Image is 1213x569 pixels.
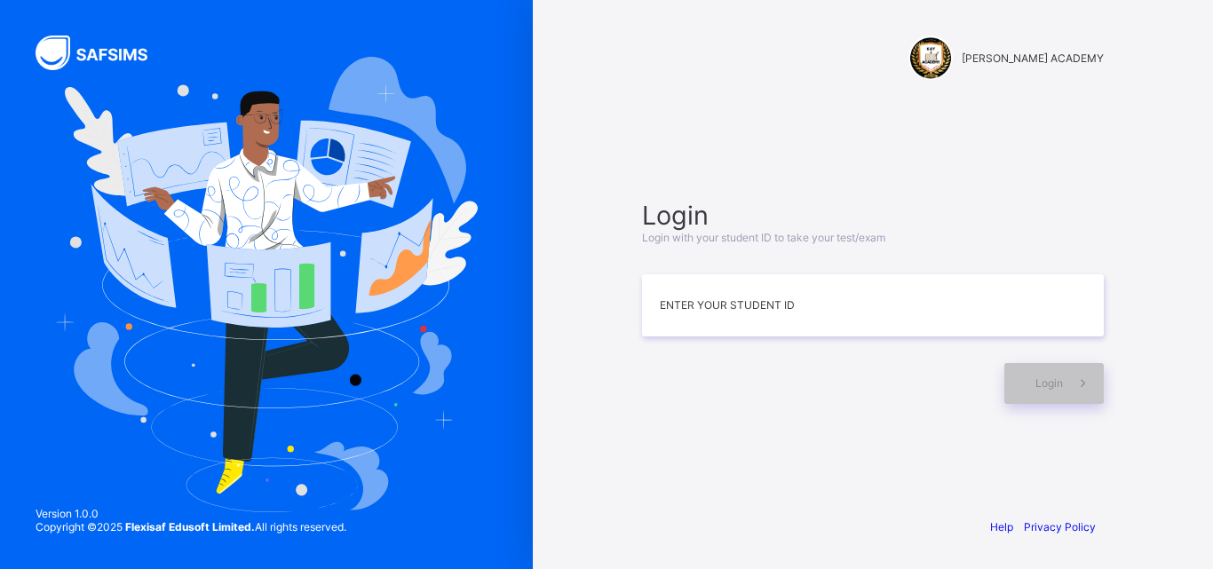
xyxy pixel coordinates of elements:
span: Login with your student ID to take your test/exam [642,231,885,244]
span: Login [1035,376,1063,390]
span: Version 1.0.0 [36,507,346,520]
img: SAFSIMS Logo [36,36,169,70]
a: Help [990,520,1013,533]
span: [PERSON_NAME] ACADEMY [962,51,1104,65]
img: Hero Image [55,57,478,511]
strong: Flexisaf Edusoft Limited. [125,520,255,533]
span: Login [642,200,1104,231]
a: Privacy Policy [1024,520,1096,533]
span: Copyright © 2025 All rights reserved. [36,520,346,533]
